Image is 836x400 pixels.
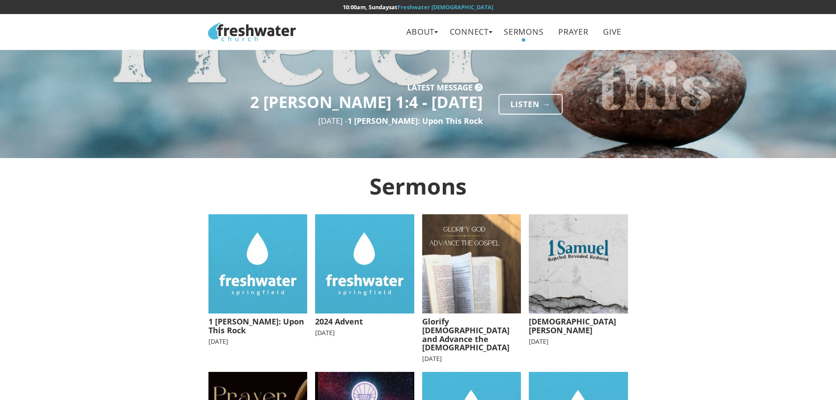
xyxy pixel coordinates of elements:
[208,317,308,335] h5: 1 [PERSON_NAME]: Upon This Rock
[208,94,483,111] h3: 2 [PERSON_NAME] 1:4 - [DATE]
[443,22,495,42] a: Connect
[208,22,296,41] img: Freshwater Church
[597,22,628,42] a: Give
[208,115,483,127] p: [DATE] -
[422,214,521,363] a: Glorify [DEMOGRAPHIC_DATA] and Advance the [DEMOGRAPHIC_DATA] [DATE]
[343,3,391,11] time: 10:00am, Sundays
[529,317,628,335] h5: [DEMOGRAPHIC_DATA][PERSON_NAME]
[422,354,442,363] small: [DATE]
[400,22,441,42] a: About
[552,22,595,42] a: Prayer
[529,337,549,346] small: [DATE]
[398,3,493,11] a: Freshwater [DEMOGRAPHIC_DATA]
[315,317,414,326] h5: 2024 Advent
[208,174,628,198] h2: Sermons
[208,214,308,314] img: fc-default-1400.png
[208,337,228,346] small: [DATE]
[422,214,521,314] img: Glorify-God-Advance-the-Gospel-square.png
[529,214,628,346] a: [DEMOGRAPHIC_DATA][PERSON_NAME] [DATE]
[315,214,414,337] a: 2024 Advent [DATE]
[315,328,335,337] small: [DATE]
[498,22,550,42] a: Sermons
[422,317,521,352] h5: Glorify [DEMOGRAPHIC_DATA] and Advance the [DEMOGRAPHIC_DATA]
[348,115,483,126] span: 1 [PERSON_NAME]: Upon This Rock
[315,214,414,314] img: fc-default-1400.png
[529,214,628,314] img: 1-Samuel-square.jpg
[407,86,473,90] h5: Latest Message
[208,214,308,346] a: 1 [PERSON_NAME]: Upon This Rock [DATE]
[499,94,563,115] a: Listen →
[208,4,628,10] h6: at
